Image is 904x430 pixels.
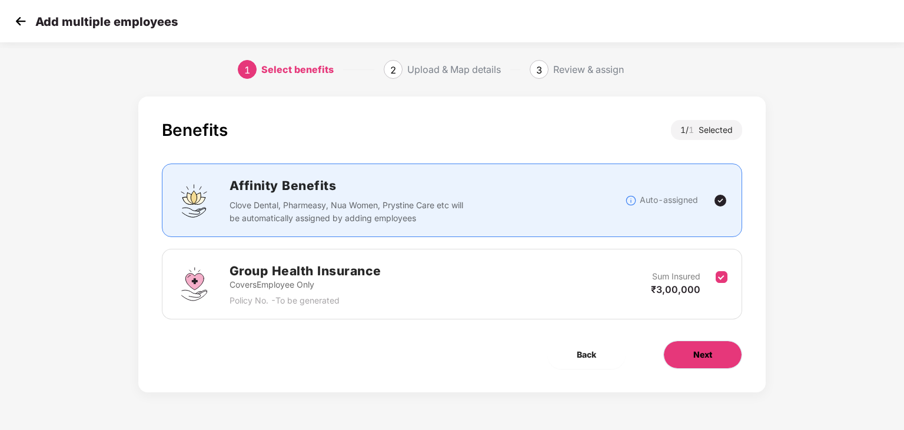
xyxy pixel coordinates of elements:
[693,348,712,361] span: Next
[407,60,501,79] div: Upload & Map details
[12,12,29,30] img: svg+xml;base64,PHN2ZyB4bWxucz0iaHR0cDovL3d3dy53My5vcmcvMjAwMC9zdmciIHdpZHRoPSIzMCIgaGVpZ2h0PSIzMC...
[671,120,742,140] div: 1 / Selected
[547,341,626,369] button: Back
[230,199,467,225] p: Clove Dental, Pharmeasy, Nua Women, Prystine Care etc will be automatically assigned by adding em...
[663,341,742,369] button: Next
[553,60,624,79] div: Review & assign
[35,15,178,29] p: Add multiple employees
[230,294,381,307] p: Policy No. - To be generated
[230,278,381,291] p: Covers Employee Only
[177,183,212,218] img: svg+xml;base64,PHN2ZyBpZD0iQWZmaW5pdHlfQmVuZWZpdHMiIGRhdGEtbmFtZT0iQWZmaW5pdHkgQmVuZWZpdHMiIHhtbG...
[177,266,212,302] img: svg+xml;base64,PHN2ZyBpZD0iR3JvdXBfSGVhbHRoX0luc3VyYW5jZSIgZGF0YS1uYW1lPSJHcm91cCBIZWFsdGggSW5zdX...
[689,125,699,135] span: 1
[713,194,727,208] img: svg+xml;base64,PHN2ZyBpZD0iVGljay0yNHgyNCIgeG1sbnM9Imh0dHA6Ly93d3cudzMub3JnLzIwMDAvc3ZnIiB3aWR0aD...
[577,348,596,361] span: Back
[640,194,698,206] p: Auto-assigned
[651,284,700,295] span: ₹3,00,000
[390,64,396,76] span: 2
[230,261,381,281] h2: Group Health Insurance
[244,64,250,76] span: 1
[536,64,542,76] span: 3
[652,270,700,283] p: Sum Insured
[625,195,637,206] img: svg+xml;base64,PHN2ZyBpZD0iSW5mb18tXzMyeDMyIiBkYXRhLW5hbWU9IkluZm8gLSAzMngzMiIgeG1sbnM9Imh0dHA6Ly...
[261,60,334,79] div: Select benefits
[230,176,626,195] h2: Affinity Benefits
[162,120,228,140] div: Benefits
